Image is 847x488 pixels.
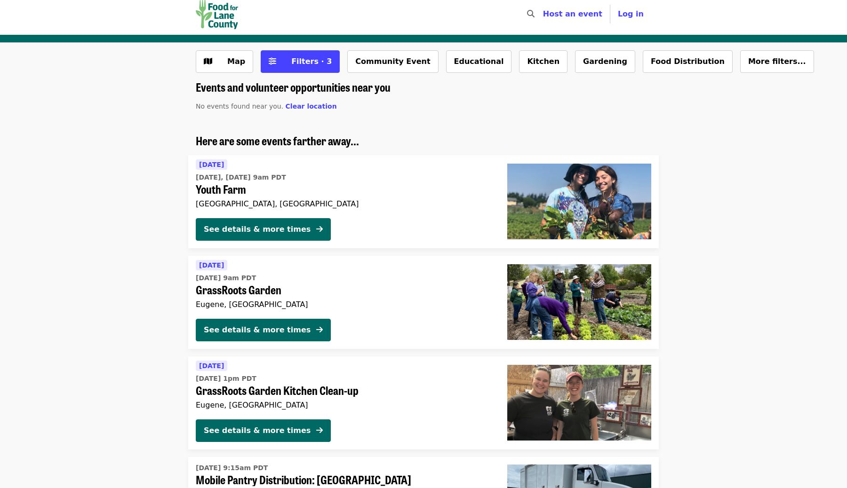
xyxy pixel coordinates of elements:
button: See details & more times [196,419,331,442]
span: Filters · 3 [291,57,332,66]
button: More filters... [740,50,814,73]
input: Search [540,3,548,25]
span: Events and volunteer opportunities near you [196,79,391,95]
button: See details & more times [196,319,331,341]
button: Kitchen [519,50,567,73]
span: GrassRoots Garden Kitchen Clean-up [196,384,492,397]
i: arrow-right icon [316,325,323,334]
div: Eugene, [GEOGRAPHIC_DATA] [196,401,492,409]
time: [DATE] 9am PDT [196,273,256,283]
span: Log in [618,9,644,18]
a: See details for "GrassRoots Garden Kitchen Clean-up" [188,356,659,449]
button: Clear location [286,102,337,111]
button: Community Event [347,50,438,73]
a: See details for "Youth Farm" [188,155,659,248]
div: See details & more times [204,324,311,336]
span: GrassRoots Garden [196,283,492,297]
time: [DATE] 1pm PDT [196,374,256,384]
span: No events found near you. [196,102,283,110]
span: Mobile Pantry Distribution: [GEOGRAPHIC_DATA] [196,473,492,487]
a: Host an event [543,9,602,18]
span: [DATE] [199,261,224,269]
div: [GEOGRAPHIC_DATA], [GEOGRAPHIC_DATA] [196,199,492,208]
button: Log in [610,5,651,24]
button: See details & more times [196,218,331,241]
time: [DATE] 9:15am PDT [196,463,268,473]
span: Clear location [286,102,337,110]
button: Show map view [196,50,253,73]
i: arrow-right icon [316,426,323,435]
img: GrassRoots Garden organized by Food for Lane County [507,264,651,339]
span: More filters... [748,57,806,66]
div: See details & more times [204,224,311,235]
button: Educational [446,50,512,73]
span: Youth Farm [196,182,492,196]
img: Youth Farm organized by Food for Lane County [507,164,651,239]
i: sliders-h icon [269,57,276,66]
span: [DATE] [199,362,224,370]
time: [DATE], [DATE] 9am PDT [196,173,286,182]
div: Eugene, [GEOGRAPHIC_DATA] [196,300,492,309]
div: See details & more times [204,425,311,436]
button: Gardening [575,50,635,73]
button: Filters (3 selected) [261,50,340,73]
span: Map [227,57,245,66]
img: GrassRoots Garden Kitchen Clean-up organized by Food for Lane County [507,365,651,440]
i: arrow-right icon [316,225,323,234]
a: See details for "GrassRoots Garden" [188,256,659,349]
i: search icon [527,9,535,18]
button: Food Distribution [643,50,733,73]
span: [DATE] [199,161,224,168]
span: Here are some events farther away... [196,132,359,149]
i: map icon [204,57,212,66]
